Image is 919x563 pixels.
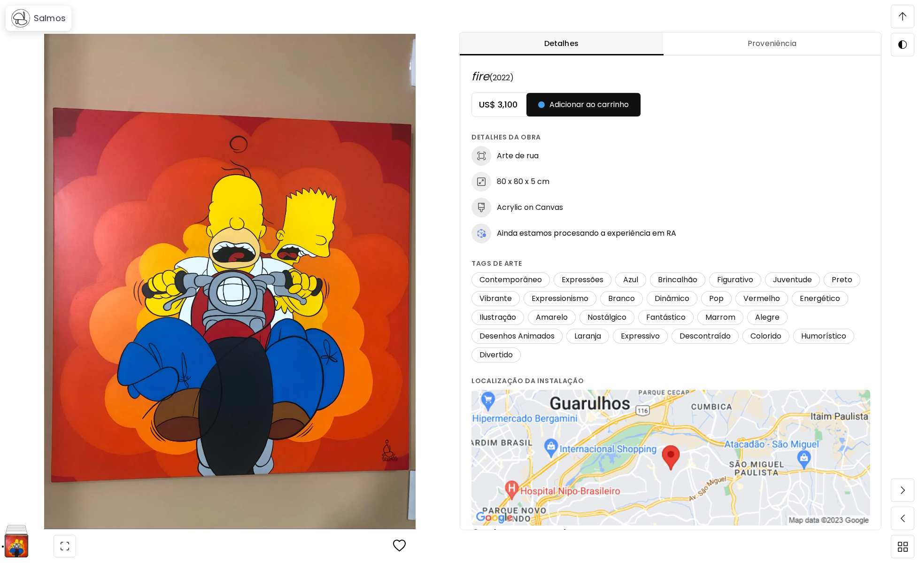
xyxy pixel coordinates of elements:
span: Fantástico [641,312,691,323]
h6: Localização da instalação [471,376,870,386]
h6: Tags de arte [471,258,870,269]
h6: 80 x 80 x 5 cm [497,177,549,187]
span: Expressivo [615,331,665,341]
span: Energético [794,293,846,304]
span: Detalhes [465,38,657,49]
h5: US$ 3,100 [472,99,526,110]
span: Marrom [700,312,741,323]
span: Brincalhão [652,275,703,285]
h6: Acrylic on Canvas [497,202,563,213]
span: Vermelho [738,293,786,304]
img: discipline [471,146,491,166]
span: Azul [618,275,644,285]
span: Ilustração [474,312,522,323]
span: Expressões [556,275,609,285]
span: Divertido [474,350,518,360]
span: fire [471,69,489,84]
span: Adicionar ao carrinho [538,99,629,110]
img: dimensions [471,172,491,192]
span: Vibrante [474,293,517,304]
img: Map [471,390,870,525]
span: Alegre [749,312,785,323]
span: Expressionismo [526,293,594,304]
span: Contemporâneo [474,275,548,285]
img: icon [471,224,491,243]
span: Colorido [745,331,787,341]
span: Desenhos Animados [474,331,560,341]
span: Ainda estamos procesando a experiência em RA [497,228,676,239]
span: (2022) [489,72,514,83]
h6: Detalhes da obra [471,132,870,142]
span: Nostálgico [582,312,632,323]
span: Laranja [569,331,607,341]
button: favorites [387,533,412,559]
h6: Arte de rua [497,151,539,161]
img: location [471,529,480,539]
span: Preto [826,275,858,285]
span: Branco [602,293,641,304]
span: Pop [703,293,729,304]
span: Juventude [767,275,818,285]
span: Proveniência [669,38,875,49]
span: Humorístico [795,331,852,341]
h6: Salmos [34,13,66,24]
span: Amarelo [530,312,573,323]
span: Dinâmico [649,293,695,304]
p: R. [STREET_ADDRESS] [486,529,566,539]
span: Figurativo [711,275,759,285]
span: Descontraído [674,331,736,341]
button: Adicionar ao carrinho [526,93,641,116]
img: medium [471,198,491,217]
